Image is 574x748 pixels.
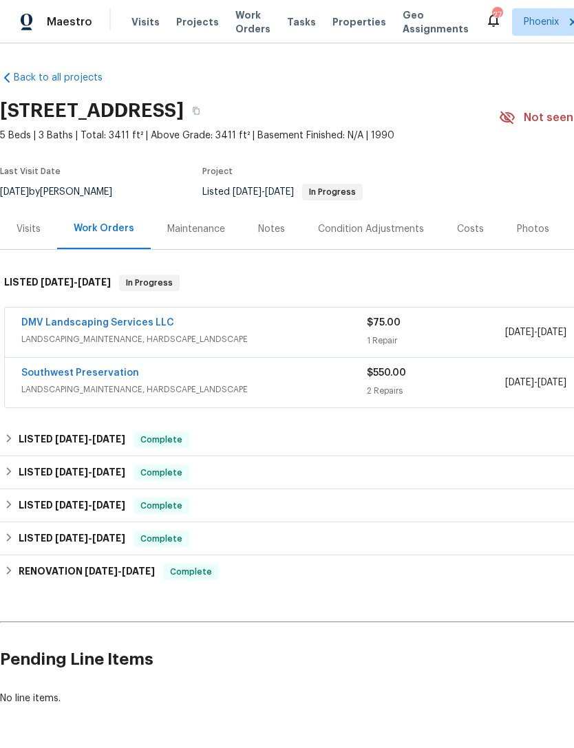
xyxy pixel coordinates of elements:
div: Work Orders [74,222,134,235]
span: [DATE] [55,533,88,543]
span: Geo Assignments [403,8,469,36]
button: Copy Address [184,98,209,123]
span: - [505,325,566,339]
span: [DATE] [92,467,125,477]
span: [DATE] [233,187,262,197]
h6: LISTED [19,498,125,514]
div: Costs [457,222,484,236]
span: [DATE] [92,533,125,543]
span: [DATE] [538,328,566,337]
span: [DATE] [538,378,566,387]
span: [DATE] [78,277,111,287]
h6: RENOVATION [19,564,155,580]
span: [DATE] [505,328,534,337]
span: - [85,566,155,576]
span: [DATE] [92,434,125,444]
span: $550.00 [367,368,406,378]
span: LANDSCAPING_MAINTENANCE, HARDSCAPE_LANDSCAPE [21,383,367,396]
span: [DATE] [55,467,88,477]
div: 27 [492,8,502,22]
div: Maintenance [167,222,225,236]
span: [DATE] [265,187,294,197]
span: Projects [176,15,219,29]
span: Complete [164,565,217,579]
span: Work Orders [235,8,270,36]
span: [DATE] [55,434,88,444]
span: - [55,467,125,477]
span: Phoenix [524,15,559,29]
span: Visits [131,15,160,29]
span: Complete [135,433,188,447]
span: Maestro [47,15,92,29]
span: $75.00 [367,318,401,328]
div: Photos [517,222,549,236]
div: Visits [17,222,41,236]
a: DMV Landscaping Services LLC [21,318,174,328]
a: Southwest Preservation [21,368,139,378]
span: Listed [202,187,363,197]
div: Notes [258,222,285,236]
span: [DATE] [92,500,125,510]
span: In Progress [120,276,178,290]
span: - [233,187,294,197]
span: [DATE] [55,500,88,510]
h6: LISTED [19,431,125,448]
span: - [505,376,566,389]
h6: LISTED [4,275,111,291]
div: 1 Repair [367,334,505,348]
span: Tasks [287,17,316,27]
h6: LISTED [19,531,125,547]
div: 2 Repairs [367,384,505,398]
h6: LISTED [19,464,125,481]
span: Complete [135,499,188,513]
span: Project [202,167,233,175]
span: - [55,434,125,444]
span: - [55,533,125,543]
span: [DATE] [41,277,74,287]
span: [DATE] [85,566,118,576]
span: - [41,277,111,287]
span: Complete [135,532,188,546]
div: Condition Adjustments [318,222,424,236]
span: Properties [332,15,386,29]
span: LANDSCAPING_MAINTENANCE, HARDSCAPE_LANDSCAPE [21,332,367,346]
span: [DATE] [505,378,534,387]
span: Complete [135,466,188,480]
span: [DATE] [122,566,155,576]
span: - [55,500,125,510]
span: In Progress [304,188,361,196]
